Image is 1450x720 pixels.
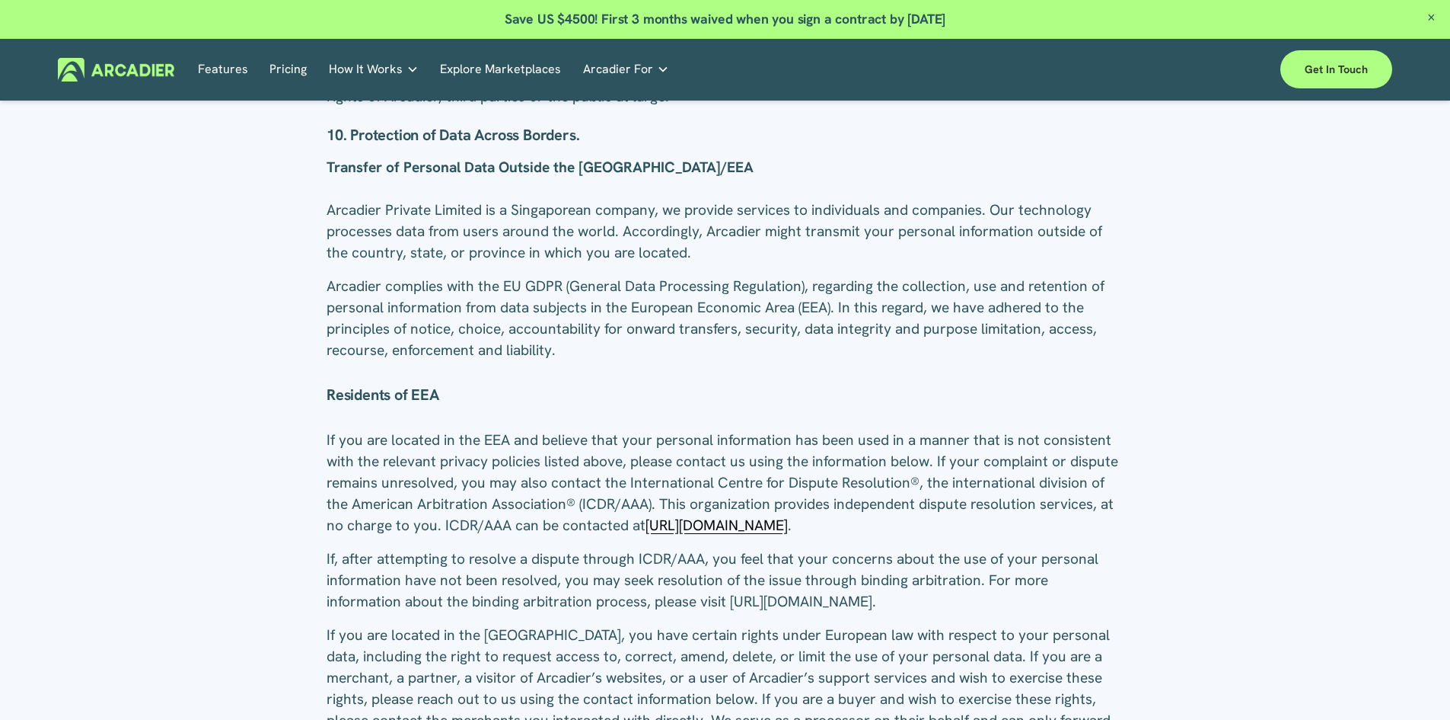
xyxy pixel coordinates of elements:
[329,58,419,82] a: folder dropdown
[58,58,174,82] img: Arcadier
[327,430,1123,536] p: If you are located in the EEA and believe that your personal information has been used in a manne...
[198,58,248,82] a: Features
[327,125,579,145] strong: 10. Protection of Data Across Borders.
[583,58,669,82] a: folder dropdown
[327,157,1123,264] p: Arcadier Private Limited is a Singaporean company, we provide services to individuals and compani...
[269,58,307,82] a: Pricing
[1280,50,1392,88] a: Get in touch
[327,158,754,177] strong: Transfer of Personal Data Outside the [GEOGRAPHIC_DATA]/EEA
[645,516,788,535] a: [URL][DOMAIN_NAME]
[440,58,561,82] a: Explore Marketplaces
[1374,647,1450,720] iframe: Chat Widget
[327,549,1123,613] p: If, after attempting to resolve a dispute through ICDR/AAA, you feel that your concerns about the...
[583,59,653,80] span: Arcadier For
[329,59,403,80] span: How It Works
[327,276,1123,361] p: Arcadier complies with the EU GDPR (General Data Processing Regulation), regarding the collection...
[327,385,439,405] strong: Residents of EEA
